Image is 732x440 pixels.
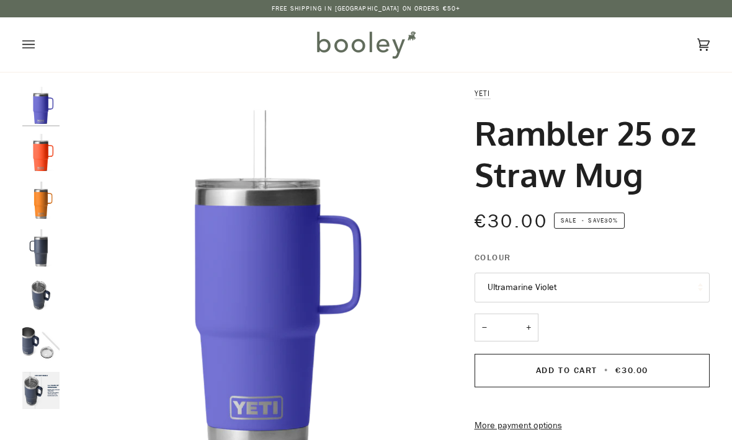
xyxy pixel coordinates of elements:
[22,372,60,409] img: Yeti Rambler 24 oz Straw Mug - Booley Galway
[536,364,597,376] span: Add to Cart
[519,314,538,341] button: +
[22,229,60,266] img: Yeti Rambler 24 oz Straw Mug - Booley Galway
[475,88,491,99] a: YETI
[22,324,60,361] img: Yeti Rambler 24 oz Straw Mug - Booley Galway
[475,112,701,194] h1: Rambler 25 oz Straw Mug
[22,87,60,124] img: Yeti Rambler 24 oz Straw Mug Ultramarine Violet - Booley Galway
[578,216,588,225] em: •
[475,273,710,303] button: Ultramarine Violet
[311,27,420,63] img: Booley
[272,4,460,14] p: Free Shipping in [GEOGRAPHIC_DATA] on Orders €50+
[22,276,60,314] img: Yeti Rambler 24 oz Straw Mug - Booley Galway
[22,17,60,72] button: Open menu
[475,419,710,433] a: More payment options
[22,182,60,219] img: Yeti Rambler 24 oz Straw Mug King Crab Orange - Booley Galway
[475,354,710,387] button: Add to Cart • €30.00
[554,213,625,229] span: Save
[475,251,511,264] span: Colour
[600,364,612,376] span: •
[22,134,60,171] img: Yeti Rambler 24 oz Straw Mug Papaya - Booley Galway
[475,209,548,234] span: €30.00
[561,216,576,225] span: Sale
[615,364,648,376] span: €30.00
[604,216,618,225] span: 30%
[475,314,494,341] button: −
[475,314,538,341] input: Quantity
